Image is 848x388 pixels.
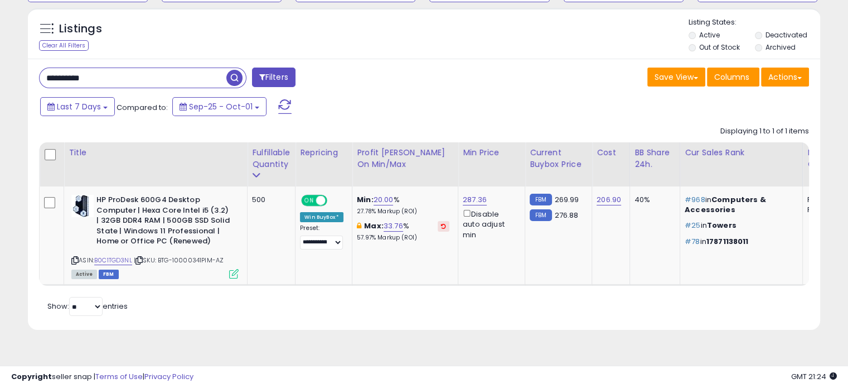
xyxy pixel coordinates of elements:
[791,371,837,382] span: 2025-10-14 21:24 GMT
[300,147,347,159] div: Repricing
[720,126,809,137] div: Displaying 1 to 1 of 1 items
[530,209,551,221] small: FBM
[71,195,94,217] img: 51Qe9HBnDIL._SL40_.jpg
[699,42,740,52] label: Out of Stock
[71,270,97,279] span: All listings currently available for purchase on Amazon
[95,371,143,382] a: Terms of Use
[685,194,766,215] span: Computers & Accessories
[685,236,700,247] span: #78
[252,147,290,170] div: Fulfillable Quantity
[57,101,101,112] span: Last 7 Days
[597,194,621,205] a: 206.90
[807,195,844,205] div: FBA: 1
[300,212,343,222] div: Win BuyBox *
[71,195,239,277] div: ASIN:
[357,234,449,242] p: 57.97% Markup (ROI)
[302,196,316,205] span: ON
[364,221,384,231] b: Max:
[530,147,587,170] div: Current Buybox Price
[685,194,705,205] span: #968
[761,68,809,87] button: Actions
[59,21,102,37] h5: Listings
[463,194,487,205] a: 287.36
[685,237,794,247] p: in
[685,195,794,215] p: in
[357,147,453,170] div: Profit [PERSON_NAME] on Min/Max
[714,71,749,83] span: Columns
[634,147,675,170] div: BB Share 24h.
[326,196,343,205] span: OFF
[99,270,119,279] span: FBM
[634,195,671,205] div: 40%
[357,194,374,205] b: Min:
[555,194,579,205] span: 269.99
[252,68,295,87] button: Filters
[39,40,89,51] div: Clear All Filters
[11,372,193,382] div: seller snap | |
[300,224,343,250] div: Preset:
[40,97,115,116] button: Last 7 Days
[252,195,287,205] div: 500
[47,301,128,312] span: Show: entries
[597,147,625,159] div: Cost
[765,42,795,52] label: Archived
[144,371,193,382] a: Privacy Policy
[765,30,807,40] label: Deactivated
[530,194,551,205] small: FBM
[172,97,266,116] button: Sep-25 - Oct-01
[352,142,458,186] th: The percentage added to the cost of goods (COGS) that forms the calculator for Min & Max prices.
[357,208,449,215] p: 27.78% Markup (ROI)
[96,195,232,250] b: HP ProDesk 600G4 Desktop Computer | Hexa Core Intel i5 (3.2) | 32GB DDR4 RAM | 500GB SSD Solid St...
[374,194,394,205] a: 20.00
[357,221,449,242] div: %
[463,208,516,240] div: Disable auto adjust min
[463,147,520,159] div: Min Price
[11,371,52,382] strong: Copyright
[807,205,844,215] div: FBM: 2
[357,195,449,215] div: %
[707,68,759,87] button: Columns
[699,30,720,40] label: Active
[685,220,700,231] span: #25
[94,256,132,265] a: B0C1TGD3NL
[555,210,579,221] span: 276.88
[189,101,253,112] span: Sep-25 - Oct-01
[689,17,820,28] p: Listing States:
[706,236,749,247] span: 17871138011
[707,220,736,231] span: Towers
[117,102,168,113] span: Compared to:
[807,147,848,170] div: Num of Comp.
[69,147,243,159] div: Title
[384,221,403,232] a: 33.76
[134,256,224,265] span: | SKU: BTG-10000341PIM-AZ
[685,221,794,231] p: in
[685,147,798,159] div: Cur Sales Rank
[647,68,705,87] button: Save View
